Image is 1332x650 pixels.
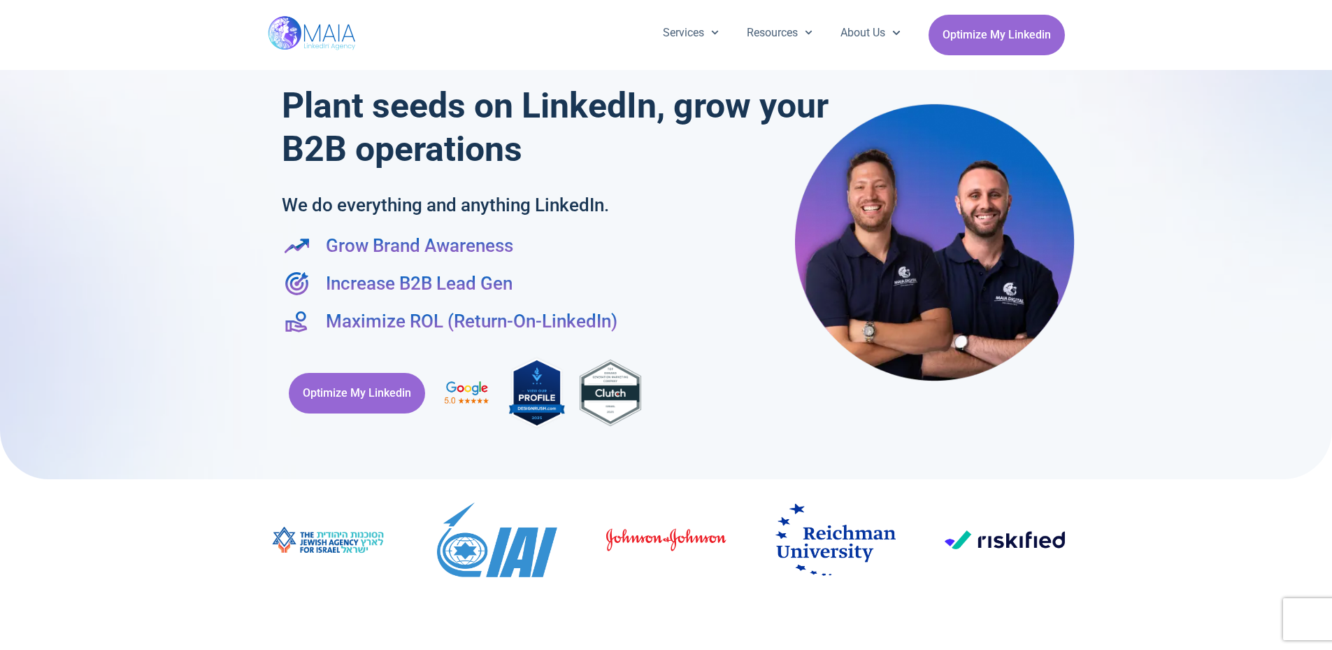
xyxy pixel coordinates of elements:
[775,504,896,576] img: Reichman_University.svg (3)
[322,308,617,334] span: Maximize ROL (Return-On-LinkedIn)
[303,380,411,407] span: Optimize My Linkedin
[795,103,1075,381] img: Maia Digital- Shay & Eli
[509,355,565,430] img: MAIA Digital's rating on DesignRush, the industry-leading B2B Marketplace connecting brands with ...
[282,192,744,218] h2: We do everything and anything LinkedIn.
[775,504,896,581] div: 11 / 19
[606,527,726,557] div: 10 / 19
[322,270,513,297] span: Increase B2B Lead Gen
[606,527,726,552] img: johnson-johnson-4
[733,15,826,51] a: Resources
[282,84,835,171] h1: Plant seeds on LinkedIn, grow your B2B operations
[268,479,1065,605] div: Image Carousel
[649,15,915,51] nav: Menu
[437,502,557,582] div: 9 / 19
[929,15,1065,55] a: Optimize My Linkedin
[268,518,388,566] div: 8 / 19
[826,15,914,51] a: About Us
[268,518,388,561] img: image003 (1)
[649,15,733,51] a: Services
[289,373,425,414] a: Optimize My Linkedin
[945,530,1065,549] img: Riskified_logo
[437,502,557,577] img: Israel_Aerospace_Industries_logo.svg
[943,22,1051,48] span: Optimize My Linkedin
[945,530,1065,554] div: 12 / 19
[322,232,513,259] span: Grow Brand Awareness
